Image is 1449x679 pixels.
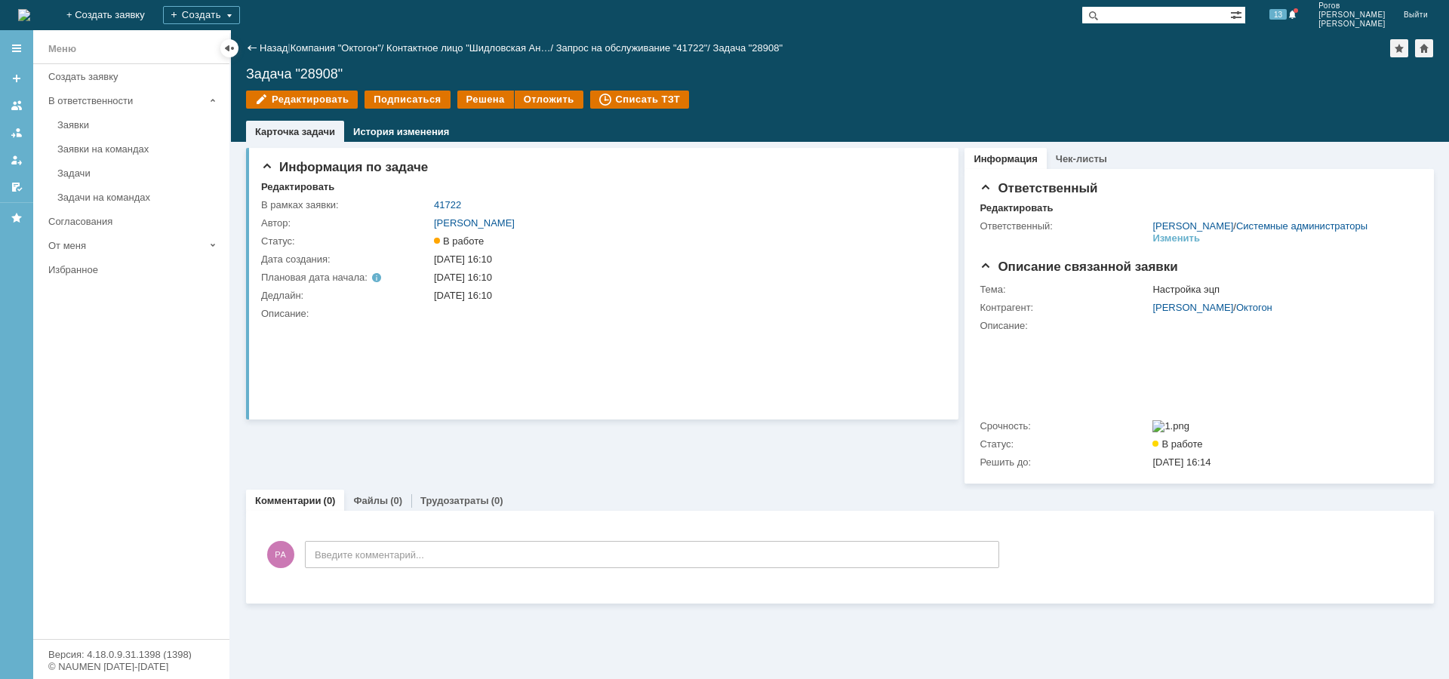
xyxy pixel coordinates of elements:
[261,181,334,193] div: Редактировать
[1318,11,1386,20] span: [PERSON_NAME]
[42,210,226,233] a: Согласования
[434,272,937,284] div: [DATE] 16:10
[1152,420,1189,432] img: 1.png
[246,66,1434,81] div: Задача "28908"
[260,42,288,54] a: Назад
[57,119,220,131] div: Заявки
[5,148,29,172] a: Мои заявки
[1152,220,1367,232] div: /
[1152,284,1411,296] div: Настройка эцп
[974,153,1037,164] a: Информация
[980,260,1177,274] span: Описание связанной заявки
[386,42,550,54] a: Контактное лицо "Шидловская Ан…
[1152,438,1202,450] span: В работе
[556,42,708,54] a: Запрос на обслуживание "41722"
[42,65,226,88] a: Создать заявку
[5,94,29,118] a: Заявки на командах
[491,495,503,506] div: (0)
[51,161,226,185] a: Задачи
[434,235,484,247] span: В работе
[980,456,1149,469] div: Решить до:
[390,495,402,506] div: (0)
[1056,153,1107,164] a: Чек-листы
[261,253,431,266] div: Дата создания:
[1236,220,1367,232] a: Системные администраторы
[288,41,290,53] div: |
[261,235,431,247] div: Статус:
[291,42,381,54] a: Компания "Октогон"
[5,175,29,199] a: Мои согласования
[980,220,1149,232] div: Ответственный:
[48,71,220,82] div: Создать заявку
[5,121,29,145] a: Заявки в моей ответственности
[255,495,321,506] a: Комментарии
[48,662,214,671] div: © NAUMEN [DATE]-[DATE]
[57,167,220,179] div: Задачи
[48,650,214,659] div: Версия: 4.18.0.9.31.1398 (1398)
[1415,39,1433,57] div: Сделать домашней страницей
[1152,456,1211,468] span: [DATE] 16:14
[255,126,335,137] a: Карточка задачи
[434,217,515,229] a: [PERSON_NAME]
[980,302,1149,314] div: Контрагент:
[1318,2,1386,11] span: Рогов
[980,420,1149,432] div: Срочность:
[1152,302,1233,313] a: [PERSON_NAME]
[18,9,30,21] a: Перейти на домашнюю страницу
[980,284,1149,296] div: Тема:
[57,143,220,155] div: Заявки на командах
[1390,39,1408,57] div: Добавить в избранное
[1152,302,1411,314] div: /
[267,541,294,568] span: РА
[261,272,413,284] div: Плановая дата начала:
[353,126,449,137] a: История изменения
[1236,302,1272,313] a: Октогон
[353,495,388,506] a: Файлы
[51,186,226,209] a: Задачи на командах
[261,160,428,174] span: Информация по задаче
[386,42,556,54] div: /
[51,137,226,161] a: Заявки на командах
[434,199,461,210] a: 41722
[51,113,226,137] a: Заявки
[163,6,240,24] div: Создать
[48,240,204,251] div: От меня
[261,217,431,229] div: Автор:
[1318,20,1386,29] span: [PERSON_NAME]
[713,42,783,54] div: Задача "28908"
[1230,7,1245,21] span: Расширенный поиск
[57,192,220,203] div: Задачи на командах
[48,40,76,58] div: Меню
[48,264,204,275] div: Избранное
[1152,232,1200,244] div: Изменить
[980,320,1414,332] div: Описание:
[1152,220,1233,232] a: [PERSON_NAME]
[556,42,713,54] div: /
[18,9,30,21] img: logo
[48,95,204,106] div: В ответственности
[48,216,220,227] div: Согласования
[420,495,489,506] a: Трудозатраты
[261,199,431,211] div: В рамках заявки:
[261,290,431,302] div: Дедлайн:
[980,202,1053,214] div: Редактировать
[220,39,238,57] div: Скрыть меню
[980,181,1097,195] span: Ответственный
[291,42,386,54] div: /
[434,253,937,266] div: [DATE] 16:10
[324,495,336,506] div: (0)
[5,66,29,91] a: Создать заявку
[434,290,937,302] div: [DATE] 16:10
[980,438,1149,450] div: Статус:
[1269,9,1287,20] span: 13
[261,308,940,320] div: Описание:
